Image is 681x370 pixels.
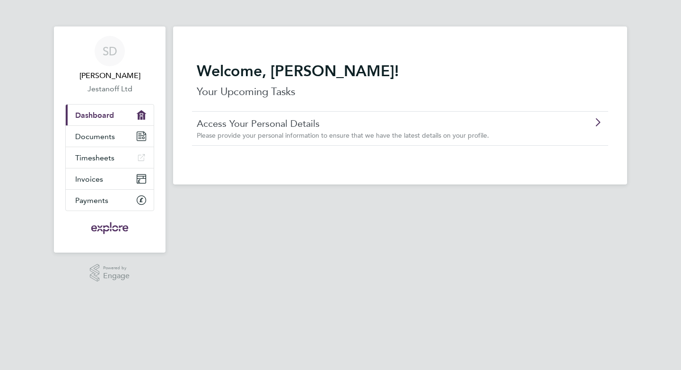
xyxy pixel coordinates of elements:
[66,147,154,168] a: Timesheets
[197,84,603,99] p: Your Upcoming Tasks
[66,168,154,189] a: Invoices
[65,83,154,95] a: Jestanoff Ltd
[197,117,550,130] a: Access Your Personal Details
[103,264,130,272] span: Powered by
[75,153,114,162] span: Timesheets
[75,111,114,120] span: Dashboard
[66,190,154,211] a: Payments
[75,175,103,184] span: Invoices
[65,36,154,81] a: SD[PERSON_NAME]
[66,126,154,147] a: Documents
[66,105,154,125] a: Dashboard
[197,131,489,140] span: Please provide your personal information to ensure that we have the latest details on your profile.
[103,272,130,280] span: Engage
[65,70,154,81] span: Stefan Dzhestanov
[54,26,166,253] nav: Main navigation
[75,196,108,205] span: Payments
[75,132,115,141] span: Documents
[90,264,130,282] a: Powered byEngage
[65,220,154,236] a: Go to home page
[103,45,117,57] span: SD
[197,62,603,80] h2: Welcome, [PERSON_NAME]!
[90,220,130,236] img: exploregroup-logo-retina.png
